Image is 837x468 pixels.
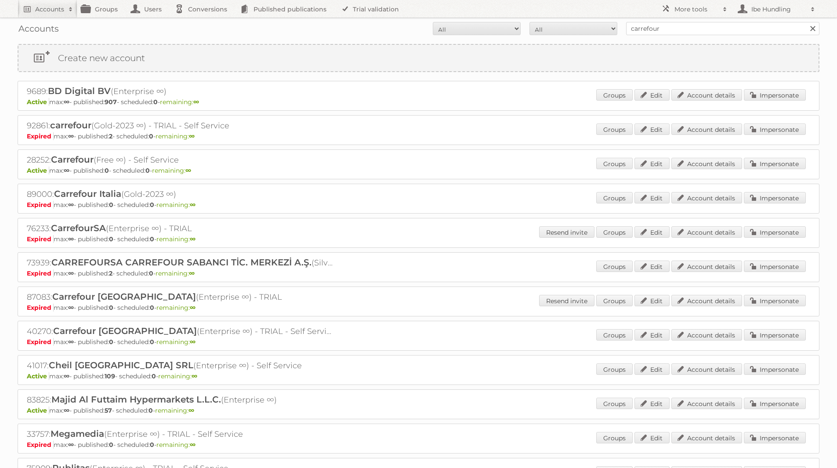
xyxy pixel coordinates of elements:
strong: ∞ [64,98,69,106]
strong: 0 [145,167,150,174]
a: Edit [634,192,670,203]
a: Edit [634,89,670,101]
strong: 109 [105,372,115,380]
strong: 0 [109,201,113,209]
a: Impersonate [744,261,806,272]
a: Impersonate [744,398,806,409]
strong: ∞ [190,338,196,346]
h2: 73939: (Silver-2023 ∞) - TRIAL [27,257,334,268]
a: Edit [634,261,670,272]
span: Expired [27,132,54,140]
strong: 0 [149,132,153,140]
strong: ∞ [68,235,74,243]
span: Megamedia [51,428,104,439]
strong: ∞ [190,201,196,209]
span: remaining: [160,98,199,106]
h2: More tools [674,5,718,14]
h2: 9689: (Enterprise ∞) [27,86,334,97]
a: Impersonate [744,123,806,135]
a: Groups [596,158,633,169]
a: Groups [596,295,633,306]
p: max: - published: - scheduled: - [27,269,810,277]
a: Groups [596,261,633,272]
strong: 0 [150,441,154,449]
h2: 87083: (Enterprise ∞) - TRIAL [27,291,334,303]
p: max: - published: - scheduled: - [27,338,810,346]
a: Impersonate [744,432,806,443]
strong: 2 [109,132,112,140]
h2: 92861: (Gold-2023 ∞) - TRIAL - Self Service [27,120,334,131]
strong: 0 [109,441,113,449]
span: remaining: [156,235,196,243]
span: remaining: [156,441,196,449]
span: Expired [27,304,54,312]
strong: 0 [153,98,158,106]
span: Carrefour [GEOGRAPHIC_DATA] [52,291,196,302]
a: Account details [671,192,742,203]
span: Active [27,372,49,380]
strong: 907 [105,98,117,106]
span: Expired [27,269,54,277]
span: Expired [27,235,54,243]
strong: 0 [109,235,113,243]
h2: 83825: (Enterprise ∞) [27,394,334,406]
a: Edit [634,158,670,169]
a: Edit [634,398,670,409]
strong: ∞ [68,338,74,346]
strong: ∞ [193,98,199,106]
span: CarrefourSA [51,223,106,233]
strong: ∞ [189,269,195,277]
h2: 41017: (Enterprise ∞) - Self Service [27,360,334,371]
span: Expired [27,441,54,449]
span: remaining: [156,132,195,140]
strong: ∞ [64,372,69,380]
span: Majid Al Futtaim Hypermarkets L.L.C. [51,394,221,405]
strong: ∞ [68,441,74,449]
a: Groups [596,89,633,101]
a: Account details [671,158,742,169]
strong: ∞ [64,167,69,174]
span: Active [27,167,49,174]
p: max: - published: - scheduled: - [27,201,810,209]
p: max: - published: - scheduled: - [27,132,810,140]
h2: 33757: (Enterprise ∞) - TRIAL - Self Service [27,428,334,440]
p: max: - published: - scheduled: - [27,98,810,106]
span: remaining: [156,304,196,312]
p: max: - published: - scheduled: - [27,304,810,312]
span: Carrefour [GEOGRAPHIC_DATA] [53,326,197,336]
strong: 0 [149,269,153,277]
a: Edit [634,295,670,306]
p: max: - published: - scheduled: - [27,167,810,174]
a: Groups [596,398,633,409]
span: remaining: [156,201,196,209]
strong: 0 [149,406,153,414]
span: CARREFOURSA CARREFOUR SABANCI TİC. MERKEZİ A.Ş. [51,257,312,268]
strong: ∞ [185,167,191,174]
strong: 0 [109,338,113,346]
a: Account details [671,329,742,341]
strong: ∞ [68,201,74,209]
a: Groups [596,192,633,203]
a: Impersonate [744,158,806,169]
strong: ∞ [189,132,195,140]
a: Create new account [18,45,819,71]
span: remaining: [156,269,195,277]
a: Groups [596,226,633,238]
a: Edit [634,226,670,238]
a: Account details [671,226,742,238]
strong: ∞ [68,304,74,312]
span: remaining: [156,338,196,346]
a: Edit [634,363,670,375]
strong: 0 [109,304,113,312]
a: Groups [596,123,633,135]
a: Edit [634,123,670,135]
strong: 0 [150,235,154,243]
a: Impersonate [744,295,806,306]
p: max: - published: - scheduled: - [27,406,810,414]
strong: ∞ [68,269,74,277]
strong: 57 [105,406,112,414]
span: remaining: [155,406,194,414]
a: Edit [634,432,670,443]
a: Groups [596,363,633,375]
a: Account details [671,295,742,306]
